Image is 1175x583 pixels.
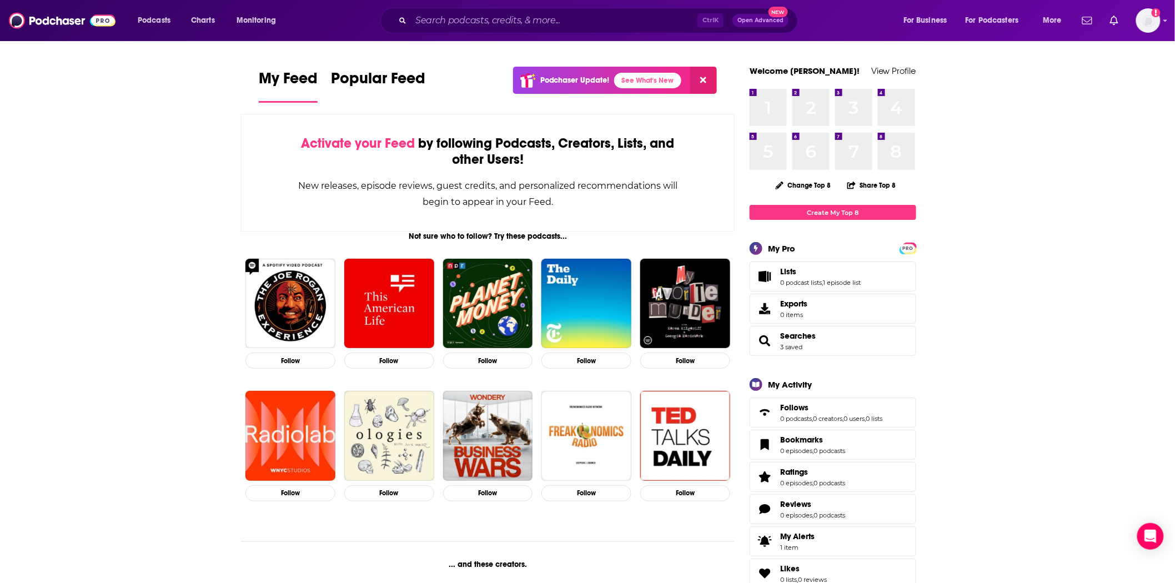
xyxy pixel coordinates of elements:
[750,262,916,291] span: Lists
[750,526,916,556] a: My Alerts
[754,437,776,453] a: Bookmarks
[768,243,795,254] div: My Pro
[750,462,916,492] span: Ratings
[1152,8,1161,17] svg: Add a profile image
[241,560,735,569] div: ... and these creators.
[443,259,533,349] img: Planet Money
[331,69,425,94] span: Popular Feed
[780,499,845,509] a: Reviews
[780,531,815,541] span: My Alerts
[780,544,815,551] span: 1 item
[754,566,776,581] a: Likes
[1106,11,1123,30] a: Show notifications dropdown
[241,232,735,241] div: Not sure who to follow? Try these podcasts...
[640,259,730,349] img: My Favorite Murder with Karen Kilgariff and Georgia Hardstark
[780,403,882,413] a: Follows
[780,435,845,445] a: Bookmarks
[866,415,882,423] a: 0 lists
[1136,8,1161,33] span: Logged in as WE_Broadcast
[896,12,961,29] button: open menu
[640,485,730,501] button: Follow
[769,178,838,192] button: Change Top 8
[245,353,335,369] button: Follow
[754,301,776,316] span: Exports
[754,501,776,517] a: Reviews
[780,279,822,287] a: 0 podcast lists
[843,415,865,423] a: 0 users
[780,415,812,423] a: 0 podcasts
[768,379,812,390] div: My Activity
[541,391,631,481] img: Freakonomics Radio
[640,391,730,481] img: TED Talks Daily
[780,499,811,509] span: Reviews
[750,326,916,356] span: Searches
[697,13,724,28] span: Ctrl K
[541,485,631,501] button: Follow
[754,333,776,349] a: Searches
[540,76,610,85] p: Podchaser Update!
[138,13,170,28] span: Podcasts
[780,331,816,341] a: Searches
[344,391,434,481] a: Ologies with Alie Ward
[754,469,776,485] a: Ratings
[1078,11,1097,30] a: Show notifications dropdown
[1136,8,1161,33] img: User Profile
[732,14,789,27] button: Open AdvancedNew
[191,13,215,28] span: Charts
[865,415,866,423] span: ,
[901,244,915,252] a: PRO
[344,259,434,349] img: This American Life
[1035,12,1076,29] button: open menu
[245,391,335,481] img: Radiolab
[754,269,776,284] a: Lists
[541,259,631,349] img: The Daily
[259,69,318,94] span: My Feed
[780,511,812,519] a: 0 episodes
[391,8,809,33] div: Search podcasts, credits, & more...
[780,467,845,477] a: Ratings
[237,13,276,28] span: Monitoring
[754,534,776,549] span: My Alerts
[443,485,533,501] button: Follow
[614,73,681,88] a: See What's New
[823,279,861,287] a: 1 episode list
[443,353,533,369] button: Follow
[184,12,222,29] a: Charts
[780,343,802,351] a: 3 saved
[814,511,845,519] a: 0 podcasts
[813,415,842,423] a: 0 creators
[812,415,813,423] span: ,
[1043,13,1062,28] span: More
[245,485,335,501] button: Follow
[130,12,185,29] button: open menu
[842,415,843,423] span: ,
[750,294,916,324] a: Exports
[780,564,800,574] span: Likes
[812,479,814,487] span: ,
[780,299,807,309] span: Exports
[780,267,861,277] a: Lists
[750,66,860,76] a: Welcome [PERSON_NAME]!
[443,391,533,481] img: Business Wars
[814,479,845,487] a: 0 podcasts
[259,69,318,103] a: My Feed
[754,405,776,420] a: Follows
[871,66,916,76] a: View Profile
[411,12,697,29] input: Search podcasts, credits, & more...
[245,259,335,349] img: The Joe Rogan Experience
[229,12,290,29] button: open menu
[750,398,916,428] span: Follows
[847,174,897,196] button: Share Top 8
[301,135,415,152] span: Activate your Feed
[901,244,915,253] span: PRO
[780,435,823,445] span: Bookmarks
